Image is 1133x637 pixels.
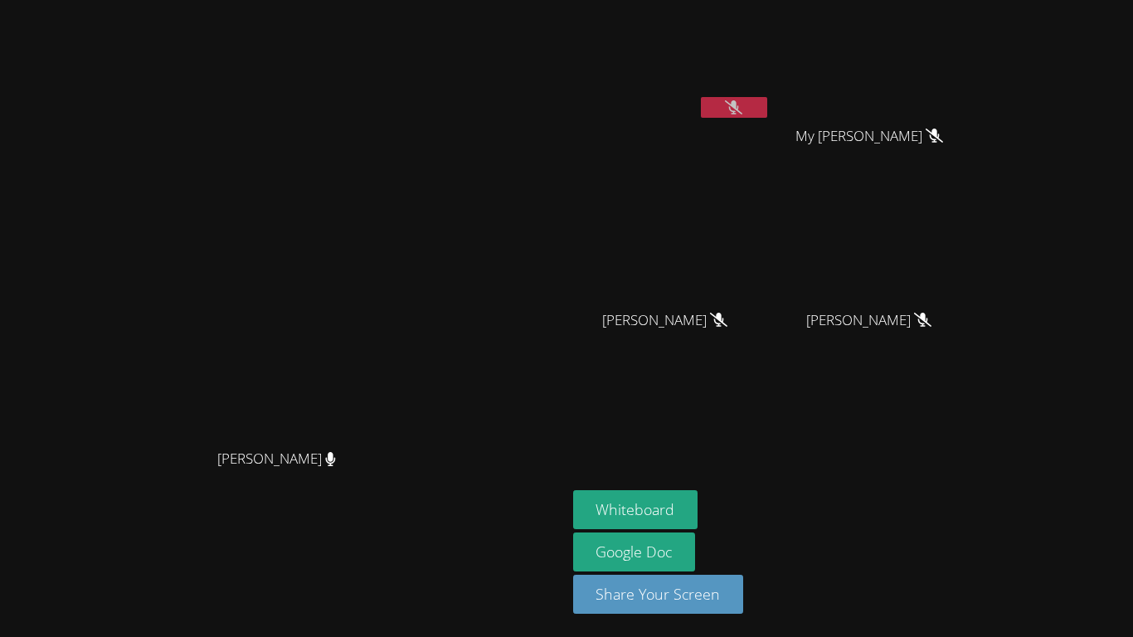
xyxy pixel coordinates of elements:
[573,490,698,529] button: Whiteboard
[602,309,727,333] span: [PERSON_NAME]
[795,124,943,148] span: My [PERSON_NAME]
[573,575,744,614] button: Share Your Screen
[573,532,696,571] a: Google Doc
[806,309,931,333] span: [PERSON_NAME]
[217,447,336,471] span: [PERSON_NAME]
